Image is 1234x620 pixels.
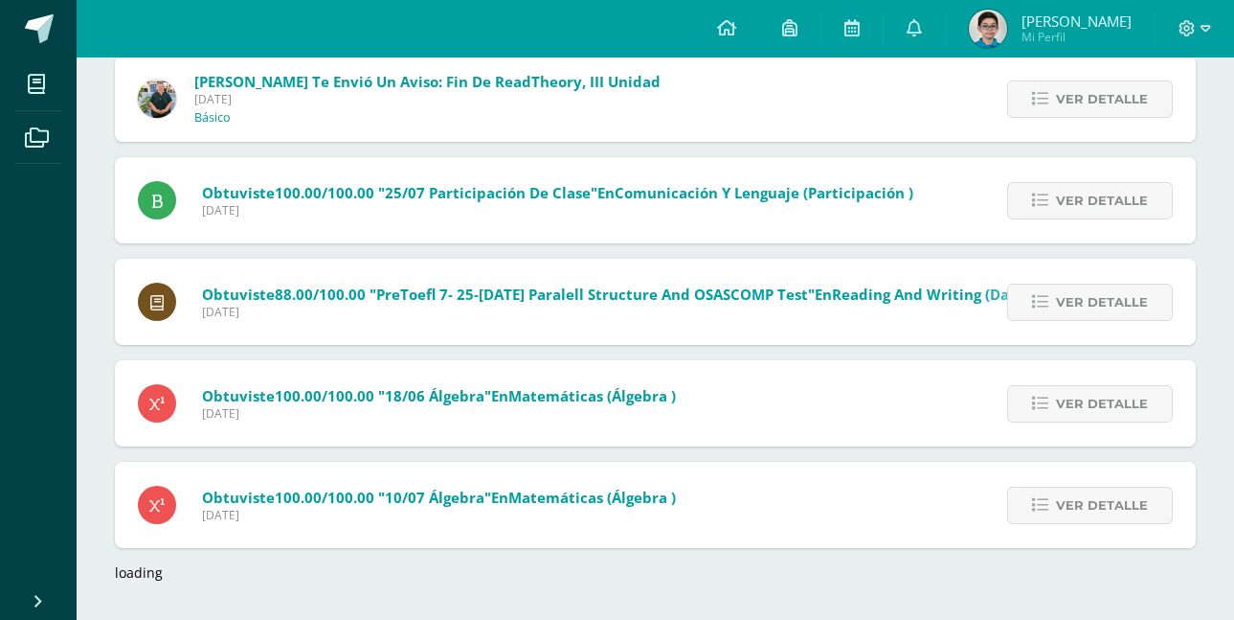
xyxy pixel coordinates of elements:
span: [DATE] [202,304,1074,320]
span: Ver detalle [1056,488,1148,523]
span: 100.00/100.00 [275,183,374,202]
span: Matemáticas (Álgebra ) [508,488,676,507]
span: [DATE] [202,507,676,523]
span: Ver detalle [1056,386,1148,422]
span: [DATE] [202,202,913,218]
div: loading [115,563,1196,582]
img: d3b263647c2d686994e508e2c9b90e59.png [138,80,176,118]
span: Ver detalle [1056,81,1148,117]
span: Mi Perfil [1021,29,1132,45]
span: 88.00/100.00 [275,285,366,304]
span: Comunicación y Lenguaje (Participación ) [615,183,913,202]
span: "10/07 Álgebra" [378,488,491,507]
span: Ver detalle [1056,183,1148,218]
p: Básico [194,110,231,126]
span: 100.00/100.00 [275,488,374,507]
span: Obtuviste en [202,285,1074,304]
span: 100.00/100.00 [275,386,374,405]
span: Reading and Writing (Daily Work) [832,285,1074,304]
span: [PERSON_NAME] [1021,11,1132,31]
span: "PreToefl 7- 25-[DATE] Paralell Structure and OSASCOMP Test" [370,285,815,304]
span: [PERSON_NAME] te envió un aviso: Fin de ReadTheory, III Unidad [194,72,661,91]
span: Obtuviste en [202,386,676,405]
span: "18/06 Álgebra" [378,386,491,405]
span: "25/07 Participación de clase" [378,183,597,202]
span: [DATE] [194,91,661,107]
img: 5be8c02892cdc226414afe1279936e7d.png [969,10,1007,48]
span: Obtuviste en [202,183,913,202]
span: Matemáticas (Álgebra ) [508,386,676,405]
span: [DATE] [202,405,676,422]
span: Ver detalle [1056,285,1148,320]
span: Obtuviste en [202,488,676,507]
